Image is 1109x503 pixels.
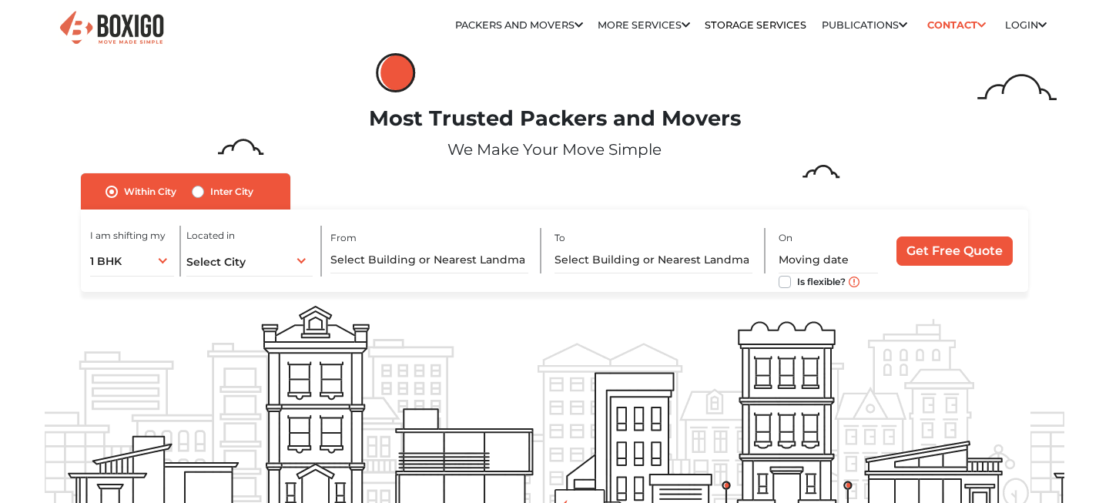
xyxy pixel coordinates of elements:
input: Get Free Quote [896,236,1013,266]
label: On [779,231,792,245]
label: Within City [124,183,176,201]
span: 1 BHK [90,254,122,268]
p: We Make Your Move Simple [45,138,1065,161]
label: From [330,231,357,245]
label: Inter City [210,183,253,201]
span: Select City [186,255,246,269]
input: Select Building or Nearest Landmark [554,246,752,273]
img: move_date_info [849,277,859,287]
input: Moving date [779,246,879,273]
a: Contact [922,13,990,37]
a: More services [598,19,690,31]
label: To [554,231,565,245]
a: Storage Services [705,19,806,31]
img: Boxigo [58,9,166,47]
a: Login [1005,19,1047,31]
h1: Most Trusted Packers and Movers [45,106,1065,132]
input: Select Building or Nearest Landmark [330,246,528,273]
label: I am shifting my [90,229,166,243]
a: Publications [822,19,907,31]
a: Packers and Movers [455,19,583,31]
label: Located in [186,229,235,243]
label: Is flexible? [797,273,846,289]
